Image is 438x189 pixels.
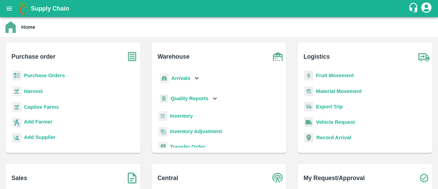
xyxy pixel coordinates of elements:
a: Captive Farms [24,104,59,110]
div: Arrivals [158,71,201,86]
a: Add Supplier [24,133,55,143]
div: Quality Reports [158,92,219,106]
b: Warehouse [157,52,190,61]
div: customer-support [408,2,420,15]
img: inventory [158,127,167,137]
a: Harvest [24,88,42,94]
div: account of current user [420,1,433,16]
img: whInventory [158,111,167,121]
img: material [304,86,313,96]
b: Supply Chain [31,5,69,12]
b: Logistics [304,52,330,61]
img: qualityReport [160,94,168,103]
b: Add Farmer [24,119,52,125]
b: Arrivals [171,75,190,81]
a: Supply Chain [31,4,408,13]
img: central [269,169,286,187]
img: purchase [124,48,141,65]
img: harvest [12,102,21,112]
img: harvest [12,86,21,96]
a: Inventory Adjustment [170,129,222,134]
b: Add Supplier [24,134,55,140]
img: vehicle [304,117,313,127]
img: warehouse [269,48,286,65]
img: recordArrival [304,133,313,142]
b: My Request/Approval [304,173,365,183]
img: truck [415,48,433,65]
a: Export Trip [316,104,343,109]
b: Home [21,24,35,30]
img: fruit [304,71,313,81]
button: open drawer [1,1,17,16]
a: Material Movement [316,88,362,94]
img: supplier [12,133,21,143]
a: Add Farmer [24,118,52,127]
a: Fruit Movement [316,73,354,78]
a: Purchase Orders [24,73,65,78]
img: whTransfer [158,142,167,152]
img: soSales [124,169,141,187]
img: check [415,169,433,187]
b: Sales [12,173,27,183]
img: delivery [304,102,313,112]
a: Transfer Order [170,144,205,150]
img: farmer [12,118,21,128]
a: Record Arrival [316,135,351,140]
img: home [5,21,16,33]
img: whArrival [160,73,169,83]
a: Vehicle Request [316,119,355,125]
img: reciept [12,71,21,81]
b: Quality Reports [171,96,209,101]
b: Central [157,173,178,183]
b: Purchase order [12,52,55,61]
a: Inventory [170,113,193,119]
img: logo [17,2,31,15]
